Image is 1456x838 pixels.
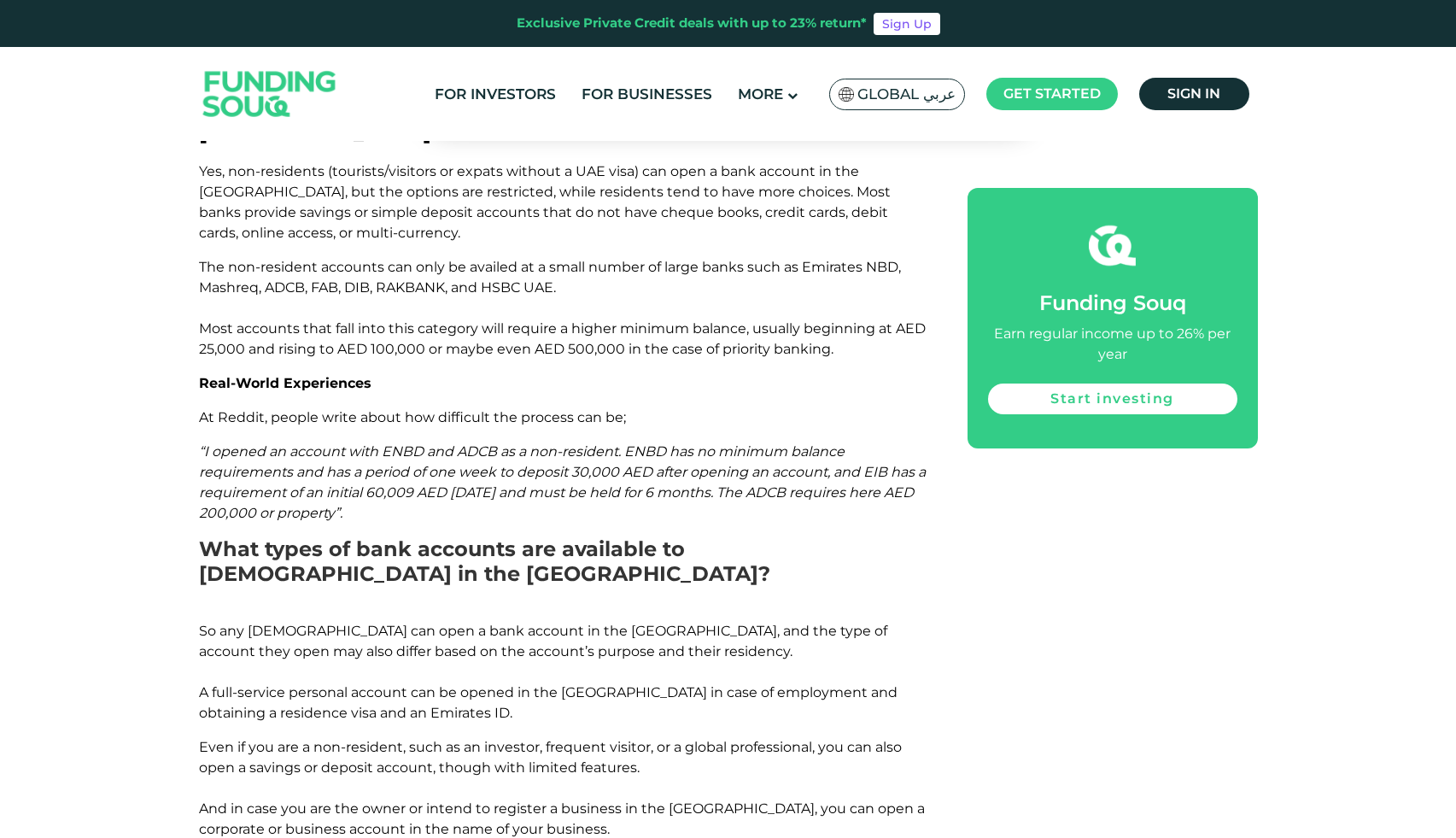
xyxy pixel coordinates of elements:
[577,80,716,108] a: For Businesses
[988,324,1237,365] div: Earn regular income up to 26% per year
[738,85,783,103] span: More
[857,85,956,104] span: Global عربي
[199,537,929,587] h2: What types of bank accounts are available to [DEMOGRAPHIC_DATA] in the [GEOGRAPHIC_DATA]?
[1139,78,1249,110] a: Sign in
[186,51,354,138] img: Logo
[199,409,626,425] span: At Reddit, people write about how difficult the process can be;
[199,375,371,391] span: Real-World Experiences
[839,87,854,102] img: SA Flag
[1039,290,1186,315] span: Funding Souq
[517,14,867,33] div: Exclusive Private Credit deals with up to 23% return*
[1003,85,1101,102] span: Get started
[199,443,926,521] span: “I opened an account with ENBD and ADCB as a non-resident. ENBD has no minimum balance requiremen...
[199,163,891,241] span: Yes, non-residents (tourists/visitors or expats without a UAE visa) can open a bank account in th...
[1089,222,1136,269] img: fsicon
[1167,85,1220,102] span: Sign in
[199,739,925,837] span: Even if you are a non-resident, such as an investor, frequent visitor, or a global professional, ...
[430,80,560,108] a: For Investors
[988,384,1237,414] a: Start investing
[199,623,898,721] span: So any [DEMOGRAPHIC_DATA] can open a bank account in the [GEOGRAPHIC_DATA], and the type of accou...
[874,13,940,35] a: Sign Up
[199,259,926,357] span: The non-resident accounts can only be availed at a small number of large banks such as Emirates N...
